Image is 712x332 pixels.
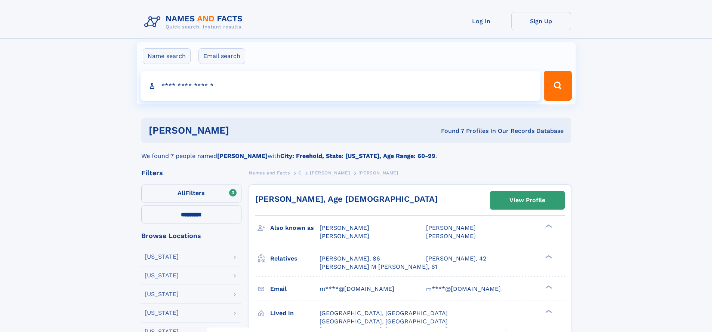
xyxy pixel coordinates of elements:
[270,283,320,295] h3: Email
[249,168,290,177] a: Names and Facts
[511,12,571,30] a: Sign Up
[270,252,320,265] h3: Relatives
[426,255,486,263] a: [PERSON_NAME], 42
[141,232,241,239] div: Browse Locations
[543,254,552,259] div: ❯
[255,194,438,204] a: [PERSON_NAME], Age [DEMOGRAPHIC_DATA]
[298,168,302,177] a: C
[543,284,552,289] div: ❯
[178,189,185,197] span: All
[145,254,179,260] div: [US_STATE]
[335,127,564,135] div: Found 7 Profiles In Our Records Database
[198,48,245,64] label: Email search
[310,168,350,177] a: [PERSON_NAME]
[145,291,179,297] div: [US_STATE]
[543,309,552,314] div: ❯
[543,224,552,229] div: ❯
[270,222,320,234] h3: Also known as
[426,232,476,240] span: [PERSON_NAME]
[141,185,241,202] label: Filters
[320,263,437,271] a: [PERSON_NAME] M [PERSON_NAME], 61
[320,318,448,325] span: [GEOGRAPHIC_DATA], [GEOGRAPHIC_DATA]
[451,12,511,30] a: Log In
[141,71,541,101] input: search input
[490,191,564,209] a: View Profile
[270,307,320,320] h3: Lived in
[141,143,571,161] div: We found 7 people named with .
[320,310,448,317] span: [GEOGRAPHIC_DATA], [GEOGRAPHIC_DATA]
[426,224,476,231] span: [PERSON_NAME]
[141,12,249,32] img: Logo Names and Facts
[320,232,369,240] span: [PERSON_NAME]
[298,170,302,176] span: C
[149,126,335,135] h1: [PERSON_NAME]
[310,170,350,176] span: [PERSON_NAME]
[145,310,179,316] div: [US_STATE]
[280,152,435,159] b: City: Freehold, State: [US_STATE], Age Range: 60-99
[320,255,380,263] a: [PERSON_NAME], 86
[217,152,268,159] b: [PERSON_NAME]
[143,48,191,64] label: Name search
[544,71,571,101] button: Search Button
[320,224,369,231] span: [PERSON_NAME]
[145,272,179,278] div: [US_STATE]
[358,170,398,176] span: [PERSON_NAME]
[141,170,241,176] div: Filters
[509,192,545,209] div: View Profile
